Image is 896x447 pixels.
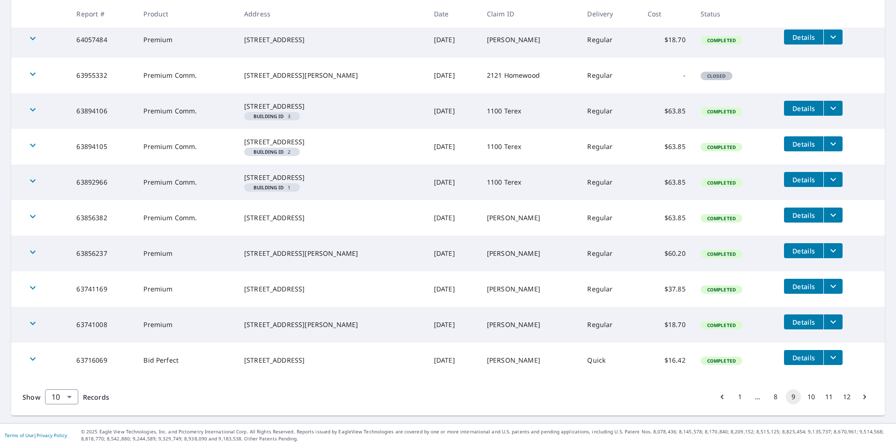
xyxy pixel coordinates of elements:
button: Go to next page [857,389,872,404]
td: $63.85 [640,93,693,129]
p: | [5,432,67,438]
button: detailsBtn-63856382 [784,208,823,223]
td: [DATE] [426,343,479,378]
td: Premium Comm. [136,129,237,164]
td: Premium Comm. [136,164,237,200]
td: 63894105 [69,129,136,164]
span: Details [790,33,818,42]
td: [DATE] [426,93,479,129]
span: Details [790,104,818,113]
a: Terms of Use [5,432,34,439]
td: Premium Comm. [136,200,237,236]
td: - [640,58,693,93]
button: detailsBtn-64057484 [784,30,823,45]
td: Premium [136,271,237,307]
td: [DATE] [426,271,479,307]
span: Completed [702,286,741,293]
div: Show 10 records [45,389,78,404]
button: Go to page 11 [821,389,836,404]
button: detailsBtn-63894106 [784,101,823,116]
div: [STREET_ADDRESS] [244,173,419,182]
td: [PERSON_NAME] [479,236,580,271]
td: Regular [580,93,640,129]
span: Completed [702,322,741,328]
span: Details [790,282,818,291]
td: $63.85 [640,164,693,200]
em: Building ID [254,114,284,119]
td: Premium [136,307,237,343]
button: filesDropdownBtn-63856237 [823,243,843,258]
td: 63856382 [69,200,136,236]
em: Building ID [254,185,284,190]
td: Bid Perfect [136,343,237,378]
span: Completed [702,37,741,44]
td: 63856237 [69,236,136,271]
td: Premium [136,22,237,58]
p: © 2025 Eagle View Technologies, Inc. and Pictometry International Corp. All Rights Reserved. Repo... [81,428,891,442]
button: Go to page 10 [804,389,819,404]
td: Regular [580,236,640,271]
td: $16.42 [640,343,693,378]
span: Details [790,353,818,362]
button: Go to page 8 [768,389,783,404]
td: 63892966 [69,164,136,200]
td: [PERSON_NAME] [479,271,580,307]
td: [DATE] [426,129,479,164]
td: [DATE] [426,200,479,236]
button: detailsBtn-63894105 [784,136,823,151]
span: Details [790,140,818,149]
em: Building ID [254,149,284,154]
button: Go to previous page [715,389,730,404]
div: [STREET_ADDRESS] [244,356,419,365]
span: Completed [702,179,741,186]
span: Details [790,318,818,327]
button: detailsBtn-63716069 [784,350,823,365]
td: $60.20 [640,236,693,271]
td: [PERSON_NAME] [479,22,580,58]
td: Premium Comm. [136,93,237,129]
td: Regular [580,22,640,58]
td: [DATE] [426,164,479,200]
td: Regular [580,200,640,236]
span: Details [790,211,818,220]
span: Show [22,393,40,402]
td: $63.85 [640,200,693,236]
button: detailsBtn-63856237 [784,243,823,258]
span: Completed [702,358,741,364]
button: filesDropdownBtn-63894105 [823,136,843,151]
span: 2 [248,149,296,154]
button: page 9 [786,389,801,404]
span: Completed [702,251,741,257]
span: Completed [702,108,741,115]
span: Completed [702,144,741,150]
td: 63741169 [69,271,136,307]
div: [STREET_ADDRESS] [244,284,419,294]
td: 1100 Terex [479,93,580,129]
td: 63955332 [69,58,136,93]
td: $18.70 [640,307,693,343]
td: Regular [580,129,640,164]
td: 1100 Terex [479,129,580,164]
span: Records [83,393,109,402]
div: [STREET_ADDRESS][PERSON_NAME] [244,320,419,329]
button: filesDropdownBtn-64057484 [823,30,843,45]
span: Details [790,175,818,184]
button: filesDropdownBtn-63741169 [823,279,843,294]
td: Premium [136,236,237,271]
button: filesDropdownBtn-63716069 [823,350,843,365]
td: Regular [580,164,640,200]
div: 10 [45,384,78,410]
nav: pagination navigation [713,389,874,404]
div: [STREET_ADDRESS] [244,102,419,111]
td: Regular [580,58,640,93]
div: [STREET_ADDRESS][PERSON_NAME] [244,249,419,258]
span: 1 [248,185,296,190]
div: … [750,392,765,402]
td: Regular [580,271,640,307]
button: detailsBtn-63892966 [784,172,823,187]
button: Go to page 12 [839,389,854,404]
td: 63894106 [69,93,136,129]
div: [STREET_ADDRESS][PERSON_NAME] [244,71,419,80]
button: filesDropdownBtn-63894106 [823,101,843,116]
div: [STREET_ADDRESS] [244,35,419,45]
